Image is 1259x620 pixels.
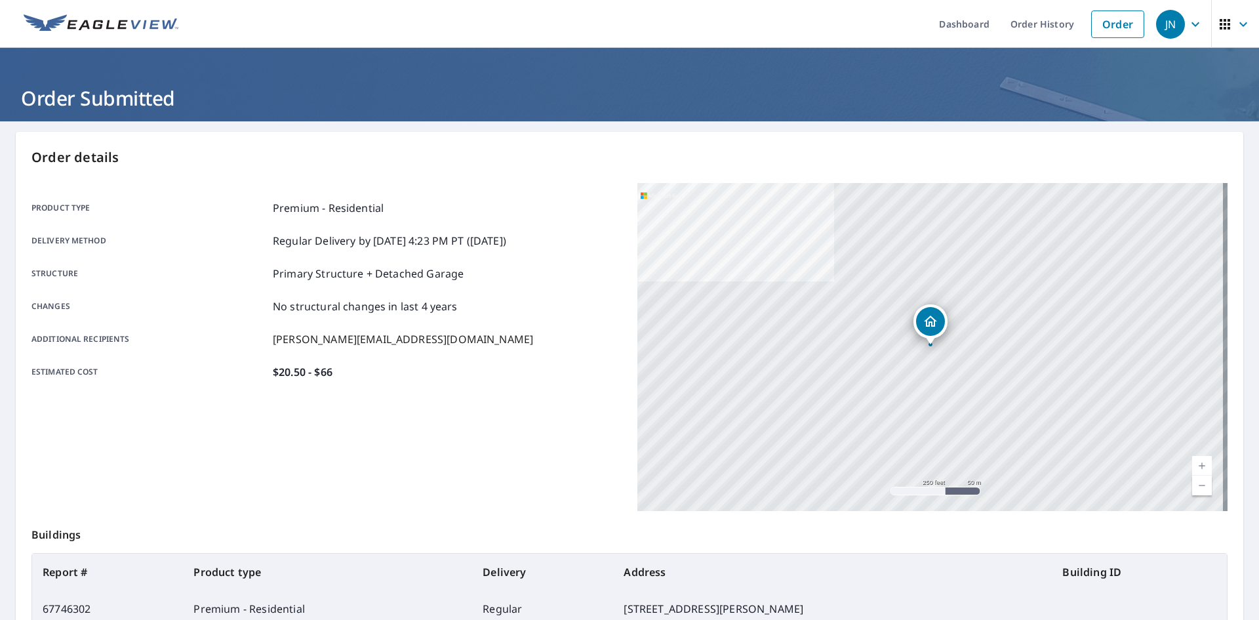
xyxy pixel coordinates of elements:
[1192,456,1212,476] a: Current Level 17, Zoom In
[472,554,613,590] th: Delivery
[273,299,458,314] p: No structural changes in last 4 years
[31,511,1228,553] p: Buildings
[16,85,1243,112] h1: Order Submitted
[31,148,1228,167] p: Order details
[31,266,268,281] p: Structure
[31,233,268,249] p: Delivery method
[31,299,268,314] p: Changes
[183,554,472,590] th: Product type
[613,554,1052,590] th: Address
[1156,10,1185,39] div: JN
[273,233,506,249] p: Regular Delivery by [DATE] 4:23 PM PT ([DATE])
[273,331,533,347] p: [PERSON_NAME][EMAIL_ADDRESS][DOMAIN_NAME]
[32,554,183,590] th: Report #
[1091,10,1144,38] a: Order
[273,266,464,281] p: Primary Structure + Detached Garage
[31,331,268,347] p: Additional recipients
[31,200,268,216] p: Product type
[273,200,384,216] p: Premium - Residential
[31,364,268,380] p: Estimated cost
[913,304,948,345] div: Dropped pin, building 1, Residential property, 15489 Golf Club Dr Dumfries, VA 22025
[24,14,178,34] img: EV Logo
[1052,554,1227,590] th: Building ID
[1192,476,1212,495] a: Current Level 17, Zoom Out
[273,364,332,380] p: $20.50 - $66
